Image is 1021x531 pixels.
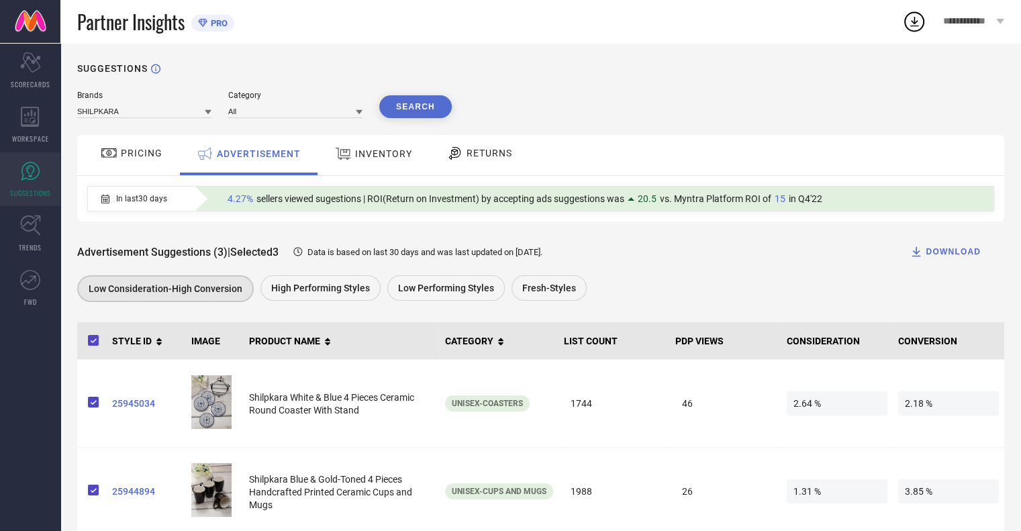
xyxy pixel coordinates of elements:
span: 2.18 % [898,391,999,416]
span: 26 [675,479,776,503]
span: Unisex-Cups and Mugs [452,487,546,496]
span: PRO [207,18,228,28]
span: | [228,246,230,258]
span: RETURNS [467,148,512,158]
span: 2.64 % [787,391,887,416]
span: ADVERTISEMENT [217,148,301,159]
span: sellers viewed sugestions | ROI(Return on Investment) by accepting ads suggestions was [256,193,624,204]
th: PDP VIEWS [670,322,781,360]
span: FWD [24,297,37,307]
span: 1.31 % [787,479,887,503]
a: 25944894 [112,486,181,497]
th: LIST COUNT [558,322,670,360]
span: Low Consideration-High Conversion [89,283,242,294]
span: 1744 [564,391,665,416]
div: Brands [77,91,211,100]
span: 3.85 % [898,479,999,503]
span: High Performing Styles [271,283,370,293]
th: IMAGE [186,322,244,360]
span: SCORECARDS [11,79,50,89]
div: Category [228,91,362,100]
span: WORKSPACE [12,134,49,144]
span: Low Performing Styles [398,283,494,293]
span: Unisex-Coasters [452,399,523,408]
h1: SUGGESTIONS [77,63,148,74]
span: Fresh-Styles [522,283,576,293]
span: In last 30 days [116,194,167,203]
th: PRODUCT NAME [244,322,440,360]
button: Search [379,95,452,118]
span: vs. Myntra Platform ROI of [660,193,771,204]
span: TRENDS [19,242,42,252]
img: e928a8b3-954b-4ef7-99ad-dbac2c6c09a31700420806541ShilpkaraBlueGold-TonedHandcraftedandHandPainted... [191,463,232,517]
span: INVENTORY [355,148,412,159]
img: ddf11137-e1cd-4b1d-8cb3-c0159ff4398a1700421244636Coasters1.jpg [191,375,232,429]
span: 46 [675,391,776,416]
th: CATEGORY [440,322,558,360]
span: Advertisement Suggestions (3) [77,246,228,258]
span: PRICING [121,148,162,158]
span: Data is based on last 30 days and was last updated on [DATE] . [307,247,542,257]
span: 20.5 [638,193,657,204]
span: SUGGESTIONS [10,188,51,198]
div: DOWNLOAD [910,245,981,258]
span: Partner Insights [77,8,185,36]
th: CONVERSION [893,322,1004,360]
span: Shilpkara Blue & Gold-Toned 4 Pieces Handcrafted Printed Ceramic Cups and Mugs [249,474,412,510]
span: Shilpkara White & Blue 4 Pieces Ceramic Round Coaster With Stand [249,392,414,416]
div: Percentage of sellers who have viewed suggestions for the current Insight Type [221,190,829,207]
button: DOWNLOAD [893,238,998,265]
th: STYLE ID [107,322,186,360]
div: Open download list [902,9,926,34]
a: 25945034 [112,398,181,409]
span: 4.27% [228,193,253,204]
th: CONSIDERATION [781,322,893,360]
span: Selected 3 [230,246,279,258]
span: in Q4'22 [789,193,822,204]
span: 15 [775,193,785,204]
span: 1988 [564,479,665,503]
